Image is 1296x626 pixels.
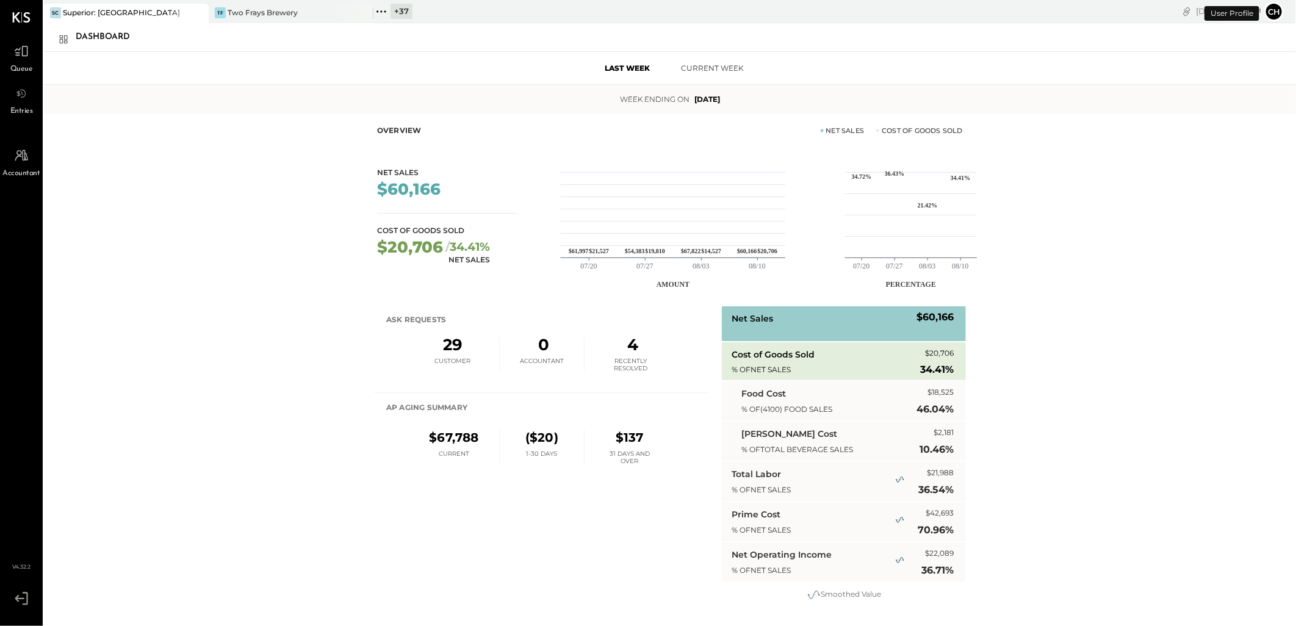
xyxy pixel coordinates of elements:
[585,58,670,78] button: Last Week
[657,280,690,289] text: AMOUNT
[732,526,854,534] div: % of NET SALES
[670,58,755,78] button: Current Week
[732,508,780,520] div: Prime Cost
[215,7,226,18] div: TF
[916,405,954,414] div: 46.04%
[636,262,653,270] text: 07/27
[886,280,936,289] text: PERCENTAGE
[918,525,954,535] div: 70.96%
[1264,2,1284,21] button: Ch
[610,358,652,372] div: Recently Resolved
[919,262,935,270] text: 08/03
[732,365,854,374] div: % of NET SALES
[377,126,422,135] div: Overview
[749,262,765,270] text: 08/10
[609,450,651,465] div: 31 Days and Over
[228,7,298,18] div: Two Frays Brewery
[702,248,722,255] text: $14,527
[377,181,441,197] div: $60,166
[741,428,837,440] div: [PERSON_NAME] Cost
[432,358,474,372] div: Customer
[63,7,180,18] div: Superior: [GEOGRAPHIC_DATA]
[918,203,938,209] text: 21.42%
[952,262,968,270] text: 08/10
[377,226,490,235] div: Cost of Goods Sold
[646,248,666,255] text: $19,810
[918,485,954,495] div: 36.54%
[580,262,597,270] text: 07/20
[448,255,490,264] div: NET SALES
[569,248,589,255] text: $61,997
[732,549,832,561] div: Net Operating Income
[445,240,450,254] span: /
[925,549,954,561] div: $22,089
[76,27,142,47] div: Dashboard
[741,445,863,454] div: % of Total Beverage Sales
[445,239,490,255] div: 34.41%
[10,64,33,75] span: Queue
[934,428,954,440] div: $2,181
[433,450,475,465] div: Current
[732,348,815,361] div: Cost of Goods Sold
[853,262,869,270] text: 07/20
[50,7,61,18] div: SC
[926,508,954,520] div: $42,693
[1,40,42,75] a: Queue
[444,337,463,353] div: 29
[681,248,701,255] text: $67,822
[386,397,467,419] h2: AP Aging Summary
[533,337,552,353] div: 0
[521,450,563,465] div: 1-30 Days
[589,248,610,255] text: $21,527
[737,248,757,255] text: $60,166
[925,348,954,361] div: $20,706
[758,248,778,255] text: $20,706
[1204,6,1259,21] div: User Profile
[525,430,558,445] div: ($20)
[927,468,954,480] div: $21,988
[876,126,963,135] div: Cost of Goods Sold
[693,262,709,270] text: 08/03
[1196,5,1261,17] div: [DATE]
[616,430,644,445] div: $137
[920,365,954,374] div: 34.41%
[622,337,641,353] div: 4
[620,94,689,104] span: WEEK ENDING ON
[921,566,954,575] div: 36.71%
[732,486,854,494] div: % of NET SALES
[732,312,773,325] div: Net Sales
[927,387,954,400] div: $18,525
[886,262,902,270] text: 07/27
[1181,5,1193,18] div: copy link
[821,126,865,135] div: Net Sales
[1,82,42,117] a: Entries
[521,358,563,372] div: Accountant
[391,4,412,19] div: + 37
[916,312,954,325] div: $60,166
[10,106,33,117] span: Entries
[732,566,854,575] div: % of NET SALES
[386,309,446,331] h2: Ask Requests
[920,445,954,455] div: 10.46%
[1,144,42,179] a: Accountant
[3,168,40,179] span: Accountant
[951,174,971,181] text: 34.41%
[694,94,720,104] b: [DATE]
[741,405,863,414] div: % of (4100) Food Sales
[377,239,443,255] div: $20,706
[722,588,966,602] div: Smoothed Value
[885,170,905,177] text: 36.43%
[741,387,786,400] div: Food Cost
[377,168,443,177] div: Net Sales
[429,430,478,445] div: $67,788
[625,248,644,255] text: $54,383
[732,468,781,480] div: Total Labor
[852,173,872,180] text: 34.72%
